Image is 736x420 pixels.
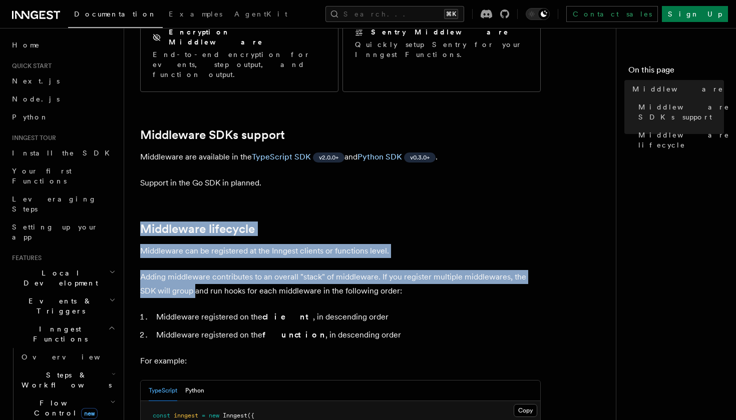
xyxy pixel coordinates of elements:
[8,36,118,54] a: Home
[8,162,118,190] a: Your first Functions
[12,195,97,213] span: Leveraging Steps
[12,77,60,85] span: Next.js
[252,152,311,161] a: TypeScript SDK
[22,353,125,361] span: Overview
[8,296,109,316] span: Events & Triggers
[342,14,541,92] a: Sentry MiddlewareQuickly setup Sentry for your Inngest Functions.
[12,40,40,50] span: Home
[18,398,110,418] span: Flow Control
[169,10,222,18] span: Examples
[12,113,49,121] span: Python
[18,370,112,390] span: Steps & Workflows
[319,153,338,161] span: v2.0.0+
[247,412,254,419] span: ({
[8,90,118,108] a: Node.js
[153,49,326,79] p: End-to-end encryption for events, step output, and function output.
[8,134,56,142] span: Inngest tour
[638,130,729,150] span: Middleware lifecycle
[355,39,528,59] p: Quickly setup Sentry for your Inngest Functions.
[140,150,541,164] p: Middleware are available in the and .
[8,108,118,126] a: Python
[149,380,177,401] button: TypeScript
[209,412,219,419] span: new
[262,312,313,321] strong: client
[140,176,541,190] p: Support in the Go SDK in planned.
[8,254,42,262] span: Features
[444,9,458,19] kbd: ⌘K
[140,244,541,258] p: Middleware can be registered at the Inngest clients or functions level.
[566,6,658,22] a: Contact sales
[628,64,724,80] h4: On this page
[153,328,541,342] li: Middleware registered on the , in descending order
[153,310,541,324] li: Middleware registered on the , in descending order
[12,167,72,185] span: Your first Functions
[514,404,537,417] button: Copy
[140,128,285,142] a: Middleware SDKs support
[202,412,205,419] span: =
[140,354,541,368] p: For example:
[634,98,724,126] a: Middleware SDKs support
[8,268,109,288] span: Local Development
[325,6,464,22] button: Search...⌘K
[8,144,118,162] a: Install the SDK
[662,6,728,22] a: Sign Up
[357,152,402,161] a: Python SDK
[223,412,247,419] span: Inngest
[163,3,228,27] a: Examples
[140,270,541,298] p: Adding middleware contributes to an overall "stack" of middleware. If you register multiple middl...
[8,292,118,320] button: Events & Triggers
[8,264,118,292] button: Local Development
[234,10,287,18] span: AgentKit
[18,366,118,394] button: Steps & Workflows
[8,190,118,218] a: Leveraging Steps
[628,80,724,98] a: Middleware
[638,102,729,122] span: Middleware SDKs support
[8,72,118,90] a: Next.js
[74,10,157,18] span: Documentation
[140,222,255,236] a: Middleware lifecycle
[262,330,325,339] strong: function
[12,149,116,157] span: Install the SDK
[8,218,118,246] a: Setting up your app
[8,320,118,348] button: Inngest Functions
[174,412,198,419] span: inngest
[140,14,338,92] a: Encryption MiddlewareEnd-to-end encryption for events, step output, and function output.
[371,27,509,37] h2: Sentry Middleware
[8,62,52,70] span: Quick start
[228,3,293,27] a: AgentKit
[12,95,60,103] span: Node.js
[526,8,550,20] button: Toggle dark mode
[68,3,163,28] a: Documentation
[81,408,98,419] span: new
[169,27,326,47] h2: Encryption Middleware
[632,84,723,94] span: Middleware
[410,153,430,161] span: v0.3.0+
[634,126,724,154] a: Middleware lifecycle
[12,223,98,241] span: Setting up your app
[153,412,170,419] span: const
[8,324,108,344] span: Inngest Functions
[18,348,118,366] a: Overview
[185,380,204,401] button: Python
